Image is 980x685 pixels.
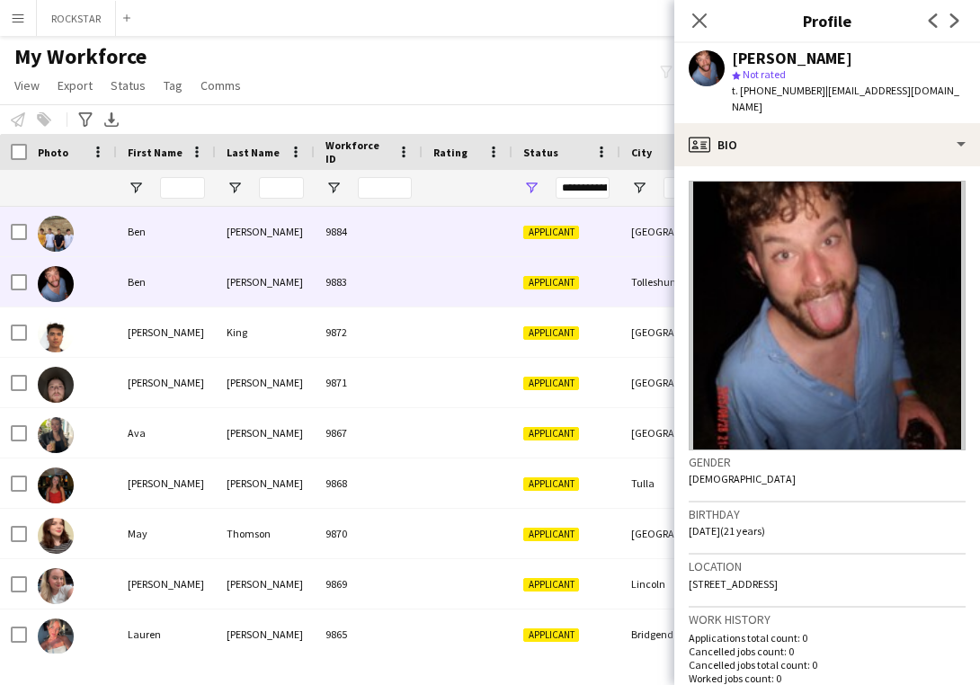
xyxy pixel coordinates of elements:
span: Rating [433,146,468,159]
div: 9865 [315,609,423,659]
span: View [14,77,40,93]
app-action-btn: Export XLSX [101,109,122,130]
span: Applicant [523,377,579,390]
img: Ben Allen [38,216,74,252]
img: Daniel King [38,316,74,352]
div: 9883 [315,257,423,307]
input: First Name Filter Input [160,177,205,199]
app-action-btn: Advanced filters [75,109,96,130]
div: 9870 [315,509,423,558]
img: Eliot Luke [38,367,74,403]
div: King [216,307,315,357]
div: [PERSON_NAME] [216,207,315,256]
div: 9867 [315,408,423,458]
h3: Location [689,558,966,574]
div: [PERSON_NAME] [732,50,852,67]
input: Workforce ID Filter Input [358,177,412,199]
div: [PERSON_NAME] [216,609,315,659]
button: Open Filter Menu [325,180,342,196]
div: Bio [674,123,980,166]
span: Photo [38,146,68,159]
div: [PERSON_NAME] [216,458,315,508]
a: View [7,74,47,97]
span: Applicant [523,427,579,440]
div: [PERSON_NAME] [117,559,216,609]
div: 9869 [315,559,423,609]
img: Laura Nolan [38,467,74,503]
a: Comms [193,74,248,97]
div: Thomson [216,509,315,558]
span: Applicant [523,477,579,491]
img: Lauren Davies [38,618,74,654]
p: Worked jobs count: 0 [689,672,966,685]
span: Comms [200,77,241,93]
img: Ruth Weaver [38,568,74,604]
div: Tolleshunt Major [620,257,728,307]
button: Open Filter Menu [128,180,144,196]
a: Tag [156,74,190,97]
span: Status [523,146,558,159]
h3: Profile [674,9,980,32]
div: Ava [117,408,216,458]
h3: Birthday [689,506,966,522]
span: Last Name [227,146,280,159]
span: Applicant [523,326,579,340]
a: Export [50,74,100,97]
span: Applicant [523,276,579,289]
div: [GEOGRAPHIC_DATA] [620,307,728,357]
h3: Work history [689,611,966,627]
span: Applicant [523,226,579,239]
div: [PERSON_NAME] [117,458,216,508]
span: Status [111,77,146,93]
p: Cancelled jobs total count: 0 [689,658,966,672]
span: Applicant [523,578,579,592]
button: ROCKSTAR [37,1,116,36]
div: Bridgend [620,609,728,659]
div: [PERSON_NAME] [117,358,216,407]
span: Workforce ID [325,138,390,165]
a: Status [103,74,153,97]
img: May Thomson [38,518,74,554]
button: Open Filter Menu [523,180,539,196]
div: [PERSON_NAME] [216,559,315,609]
div: Ben [117,257,216,307]
p: Applications total count: 0 [689,631,966,645]
div: [GEOGRAPHIC_DATA] [620,509,728,558]
div: 9872 [315,307,423,357]
span: First Name [128,146,183,159]
span: Export [58,77,93,93]
div: 9868 [315,458,423,508]
span: | [EMAIL_ADDRESS][DOMAIN_NAME] [732,84,959,113]
div: 9871 [315,358,423,407]
input: City Filter Input [664,177,717,199]
span: [STREET_ADDRESS] [689,577,778,591]
input: Last Name Filter Input [259,177,304,199]
div: [GEOGRAPHIC_DATA] [620,207,728,256]
div: [PERSON_NAME] [216,257,315,307]
div: Lincoln [620,559,728,609]
span: Applicant [523,628,579,642]
span: [DEMOGRAPHIC_DATA] [689,472,796,485]
div: 9884 [315,207,423,256]
div: [GEOGRAPHIC_DATA] [620,408,728,458]
div: May [117,509,216,558]
img: Ben Gardiner [38,266,74,302]
div: [PERSON_NAME] [216,358,315,407]
span: My Workforce [14,43,147,70]
span: [DATE] (21 years) [689,524,765,538]
img: Crew avatar or photo [689,181,966,450]
span: Tag [164,77,183,93]
button: Open Filter Menu [227,180,243,196]
span: City [631,146,652,159]
span: t. [PHONE_NUMBER] [732,84,825,97]
span: Not rated [743,67,786,81]
div: Ben [117,207,216,256]
div: [PERSON_NAME] [216,408,315,458]
img: Ava Mitchell [38,417,74,453]
div: [GEOGRAPHIC_DATA] [620,358,728,407]
button: Open Filter Menu [631,180,647,196]
div: Tulla [620,458,728,508]
div: Lauren [117,609,216,659]
p: Cancelled jobs count: 0 [689,645,966,658]
div: [PERSON_NAME] [117,307,216,357]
